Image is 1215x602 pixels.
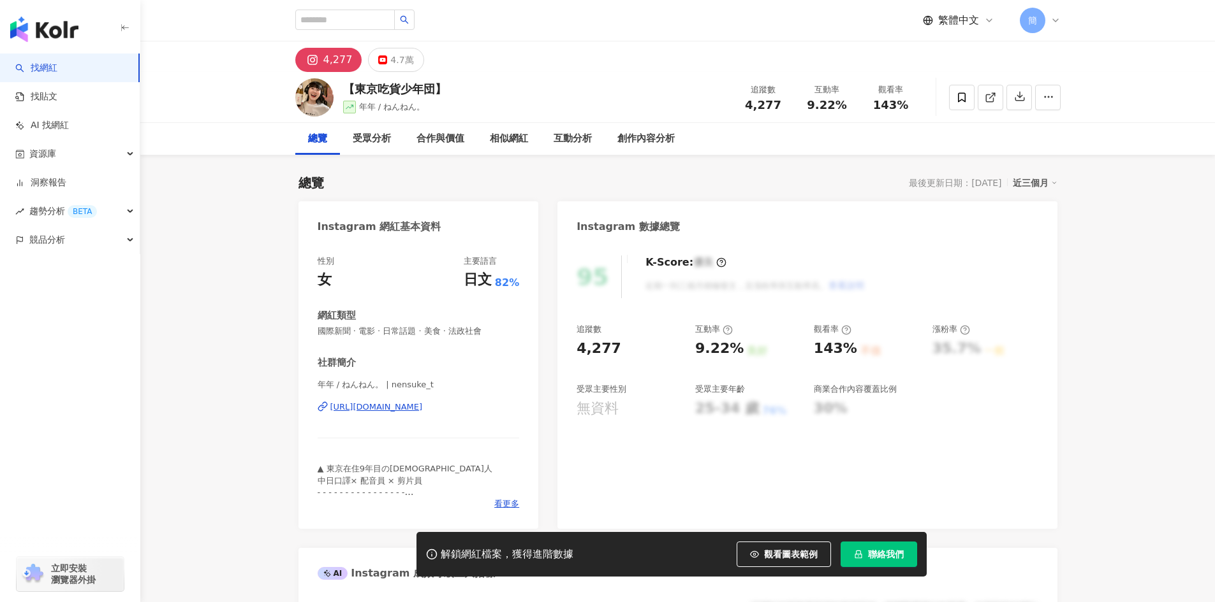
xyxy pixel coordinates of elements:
span: 競品分析 [29,226,65,254]
span: 聯絡我們 [868,549,904,559]
div: 創作內容分析 [617,131,675,147]
div: 受眾分析 [353,131,391,147]
div: [URL][DOMAIN_NAME] [330,401,423,413]
div: Instagram 網紅基本資料 [318,220,441,234]
a: AI 找網紅 [15,119,69,132]
div: 【東京吃貨少年団】 [343,81,446,97]
span: 觀看圖表範例 [764,549,818,559]
div: 網紅類型 [318,309,356,322]
div: 合作與價值 [416,131,464,147]
span: 4,277 [745,98,781,111]
span: 看更多 [494,498,519,510]
span: lock [854,550,863,559]
div: 女 [318,270,332,290]
img: logo [10,17,78,42]
a: search找網紅 [15,62,57,75]
a: [URL][DOMAIN_NAME] [318,401,520,413]
span: ▲ 東京在住9年目の[DEMOGRAPHIC_DATA]人 中日口譯× 配音員 × 剪片員 - - - - - - - - - - - - - - - - ▽ YouTubeチャンネル [318,464,492,508]
div: 追蹤數 [577,324,601,335]
div: 最後更新日期：[DATE] [909,178,1001,188]
button: 4,277 [295,48,362,72]
span: 立即安裝 瀏覽器外掛 [51,563,96,585]
div: 日文 [464,270,492,290]
div: 9.22% [695,339,744,359]
a: 找貼文 [15,90,57,103]
div: 受眾主要性別 [577,383,626,395]
span: 趨勢分析 [29,197,97,226]
div: 互動分析 [554,131,592,147]
span: 9.22% [807,99,846,111]
div: 社群簡介 [318,356,356,369]
span: 82% [495,276,519,290]
button: 聯絡我們 [841,541,917,567]
div: 商業合作內容覆蓋比例 [814,383,897,395]
div: 總覽 [308,131,327,147]
div: BETA [68,205,97,218]
span: 國際新聞 · 電影 · 日常話題 · 美食 · 法政社會 [318,326,520,337]
div: 主要語言 [464,255,497,267]
img: chrome extension [20,564,45,584]
div: 解鎖網紅檔案，獲得進階數據 [441,548,573,561]
div: 無資料 [577,399,619,419]
div: 觀看率 [867,83,915,96]
span: 資源庫 [29,140,56,168]
span: 簡 [1028,13,1037,27]
div: 4,277 [323,51,353,69]
button: 觀看圖表範例 [737,541,831,567]
div: 追蹤數 [739,83,788,96]
div: 4.7萬 [390,51,413,69]
div: Instagram 數據總覽 [577,220,680,234]
div: 4,277 [577,339,621,359]
div: K-Score : [645,255,726,269]
div: 相似網紅 [490,131,528,147]
span: 143% [873,99,909,111]
div: 總覽 [298,174,324,192]
div: 性別 [318,255,334,267]
div: 互動率 [803,83,851,96]
a: 洞察報告 [15,176,66,189]
div: 近三個月 [1013,175,1057,191]
div: 受眾主要年齡 [695,383,745,395]
span: 年年 / ねんねん。 [359,102,425,111]
span: search [400,15,409,24]
div: 觀看率 [814,324,851,335]
button: 4.7萬 [368,48,423,72]
a: chrome extension立即安裝 瀏覽器外掛 [17,557,124,591]
div: 互動率 [695,324,733,335]
div: 漲粉率 [932,324,970,335]
span: 繁體中文 [938,13,979,27]
span: 年年 / ねんねん。 | nensuke_t [318,379,520,391]
img: KOL Avatar [295,78,334,117]
div: 143% [814,339,857,359]
span: rise [15,207,24,216]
